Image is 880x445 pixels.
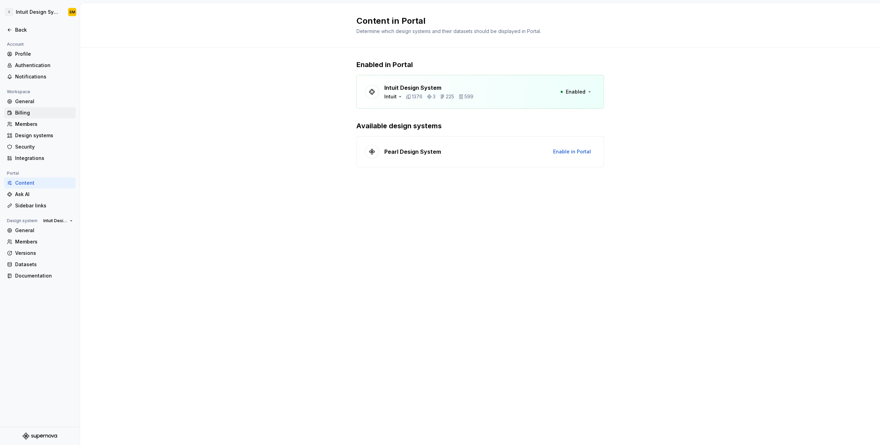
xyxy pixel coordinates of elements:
div: Ask AI [15,191,73,198]
a: Documentation [4,270,76,281]
span: Enable in Portal [553,148,591,155]
div: Design system [4,217,40,225]
button: Enabled [556,86,595,98]
a: Members [4,119,76,130]
div: Content [15,180,73,186]
div: Versions [15,250,73,257]
button: IIntuit Design SystemSM [1,4,78,20]
div: Members [15,238,73,245]
a: Authentication [4,60,76,71]
div: Members [15,121,73,128]
div: Intuit Design System [16,9,60,15]
div: General [15,98,73,105]
div: Portal [4,169,22,177]
a: Back [4,24,76,35]
a: Design systems [4,130,76,141]
p: Intuit Design System [384,84,473,92]
div: Documentation [15,272,73,279]
div: Intuit [384,93,397,100]
a: Integrations [4,153,76,164]
a: General [4,225,76,236]
a: General [4,96,76,107]
button: Enable in Portal [549,145,595,158]
div: Workspace [4,88,33,96]
p: 599 [464,93,473,100]
a: Versions [4,248,76,259]
p: 225 [446,93,454,100]
span: Intuit Design System [43,218,67,224]
a: Security [4,141,76,152]
a: Profile [4,48,76,59]
div: Design systems [15,132,73,139]
div: SM [69,9,75,15]
div: Account [4,40,26,48]
p: Available design systems [356,121,604,131]
p: Enabled in Portal [356,60,604,69]
span: Enabled [566,88,585,95]
a: Sidebar links [4,200,76,211]
p: Pearl Design System [384,148,441,156]
div: General [15,227,73,234]
div: Back [15,26,73,33]
div: Notifications [15,73,73,80]
div: Authentication [15,62,73,69]
a: Datasets [4,259,76,270]
h2: Content in Portal [356,15,596,26]
div: Sidebar links [15,202,73,209]
svg: Supernova Logo [23,433,57,439]
div: Datasets [15,261,73,268]
span: Determine which design systems and their datasets should be displayed in Portal. [356,28,541,34]
a: Content [4,177,76,188]
p: 3 [433,93,436,100]
div: I [5,8,13,16]
a: Ask AI [4,189,76,200]
div: Billing [15,109,73,116]
div: Profile [15,51,73,57]
a: Billing [4,107,76,118]
a: Notifications [4,71,76,82]
p: 1376 [412,93,422,100]
div: Integrations [15,155,73,162]
div: Security [15,143,73,150]
a: Members [4,236,76,247]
